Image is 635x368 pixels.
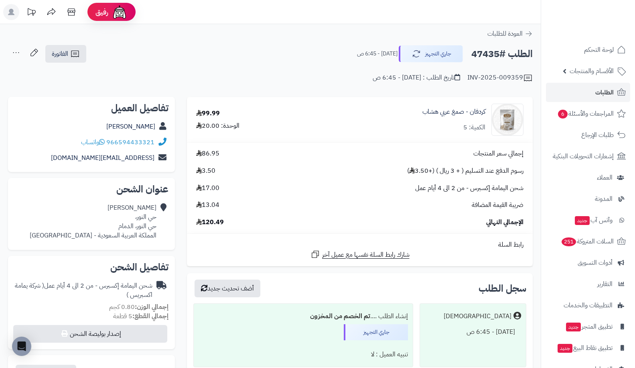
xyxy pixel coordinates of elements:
a: الفاتورة [45,45,86,63]
a: شارك رابط السلة نفسها مع عميل آخر [310,249,410,260]
span: المراجعات والأسئلة [557,108,614,119]
div: تنبيه العميل : لا [199,347,408,362]
span: 251 [562,237,576,246]
a: تحديثات المنصة [21,4,41,22]
a: أدوات التسويق [546,253,630,272]
strong: إجمالي الوزن: [135,302,168,312]
small: 0.80 كجم [109,302,168,312]
span: الطلبات [595,87,614,98]
a: التطبيقات والخدمات [546,296,630,315]
span: 6 [558,110,568,119]
span: رسوم الدفع عند التسليم ( + 3 ريال ) (+3.50 ) [407,166,523,176]
small: 5 قطعة [113,311,168,321]
span: الفاتورة [52,49,68,59]
a: المدونة [546,189,630,209]
a: [EMAIL_ADDRESS][DOMAIN_NAME] [51,153,154,163]
span: التقارير [597,278,613,290]
span: شحن اليمامة إكسبرس - من 2 الى 4 أيام عمل [415,184,523,193]
span: السلات المتروكة [561,236,614,247]
span: ضريبة القيمة المضافة [472,200,523,210]
a: إشعارات التحويلات البنكية [546,147,630,166]
span: إجمالي سعر المنتجات [473,149,523,158]
a: الطلبات [546,83,630,102]
span: رفيق [95,7,108,17]
span: جديد [558,344,572,353]
span: 13.04 [196,200,219,210]
div: تاريخ الطلب : [DATE] - 6:45 ص [373,73,460,82]
span: الأقسام والمنتجات [570,65,614,77]
b: تم الخصم من المخزون [310,311,370,321]
img: ai-face.png [112,4,128,20]
div: Open Intercom Messenger [12,337,31,356]
button: أضف تحديث جديد [195,280,260,297]
small: [DATE] - 6:45 ص [357,50,398,58]
strong: إجمالي القطع: [132,311,168,321]
div: [DATE] - 6:45 ص [425,324,521,340]
a: [PERSON_NAME] [106,122,155,131]
a: العملاء [546,168,630,187]
a: واتساب [81,137,105,147]
div: شحن اليمامة إكسبرس - من 2 الى 4 أيام عمل [14,281,152,300]
div: رابط السلة [190,240,530,249]
a: طلبات الإرجاع [546,125,630,145]
div: [PERSON_NAME] حي النور، حي النور، الدمام المملكة العربية السعودية - [GEOGRAPHIC_DATA] [30,203,156,240]
a: السلات المتروكة251 [546,232,630,251]
span: إشعارات التحويلات البنكية [553,151,614,162]
h2: تفاصيل العميل [14,103,168,113]
div: INV-2025-009359 [467,73,533,83]
div: جاري التجهيز [344,324,408,340]
span: 17.00 [196,184,219,193]
span: 120.49 [196,218,224,227]
span: تطبيق نقاط البيع [557,342,613,354]
img: karpro1-90x90.jpg [492,104,523,136]
span: جديد [566,323,581,331]
span: تطبيق المتجر [565,321,613,332]
h2: الطلب #47435 [471,46,533,62]
span: ( شركة يمامة اكسبريس ) [15,281,152,300]
span: المدونة [595,193,613,204]
h2: تفاصيل الشحن [14,262,168,272]
span: وآتس آب [574,215,613,226]
span: 3.50 [196,166,215,176]
h2: عنوان الشحن [14,184,168,194]
a: العودة للطلبات [487,29,533,39]
h3: سجل الطلب [479,284,526,293]
span: لوحة التحكم [584,44,614,55]
a: تطبيق نقاط البيعجديد [546,338,630,358]
span: التطبيقات والخدمات [564,300,613,311]
a: تطبيق المتجرجديد [546,317,630,336]
div: [DEMOGRAPHIC_DATA] [444,312,511,321]
span: 86.95 [196,149,219,158]
a: 966594433321 [106,137,154,147]
span: طلبات الإرجاع [581,129,614,141]
a: وآتس آبجديد [546,211,630,230]
div: الكمية: 5 [463,123,485,132]
a: كردفان - صمغ عربي هشاب [422,107,485,117]
span: العودة للطلبات [487,29,523,39]
div: إنشاء الطلب .... [199,309,408,324]
button: إصدار بوليصة الشحن [13,325,167,343]
a: التقارير [546,274,630,294]
a: المراجعات والأسئلة6 [546,104,630,123]
span: جديد [575,216,590,225]
span: أدوات التسويق [578,257,613,268]
div: الوحدة: 20.00 [196,121,239,131]
a: لوحة التحكم [546,40,630,59]
span: الإجمالي النهائي [486,218,523,227]
div: 99.99 [196,109,220,118]
span: العملاء [597,172,613,183]
span: شارك رابط السلة نفسها مع عميل آخر [322,250,410,260]
button: جاري التجهيز [399,45,463,62]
